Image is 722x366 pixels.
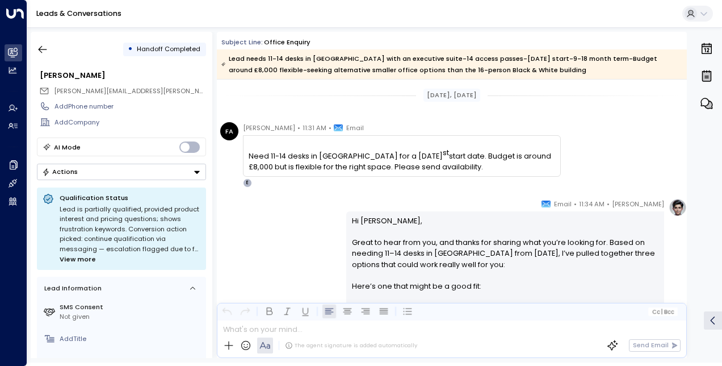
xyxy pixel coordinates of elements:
span: Subject Line: [221,38,263,47]
div: • [128,41,133,57]
span: ferdie.arkwright.18@hotmail.co.uk [54,86,206,96]
span: Email [554,198,572,210]
div: AddTitle [60,334,202,344]
div: Office Enquiry [264,38,310,47]
span: View more [60,255,96,265]
span: Email [346,122,364,134]
span: | [661,309,663,315]
div: Not given [60,312,202,322]
span: [PERSON_NAME] [612,198,664,210]
button: Undo [220,305,234,318]
div: Lead is partially qualified, provided product interest and pricing questions; shows frustration k... [60,205,200,265]
span: • [607,198,610,210]
label: SMS Consent [60,302,202,312]
div: FA [220,122,238,140]
span: [PERSON_NAME] [243,122,295,134]
div: The agent signature is added automatically [285,342,417,350]
div: Button group with a nested menu [37,164,206,180]
sup: st [443,148,449,157]
div: Lead Information [41,284,102,293]
button: Redo [238,305,252,318]
span: 11:31 AM [303,122,326,134]
div: Need 11-14 desks in [GEOGRAPHIC_DATA] for a [DATE] start date. Budget is around £8,000 but is fle... [249,151,555,172]
div: AI Mode [54,142,81,153]
div: [PERSON_NAME] [40,70,205,81]
div: AddCompany [54,118,205,127]
label: Region of Interest [60,356,202,365]
span: • [574,198,577,210]
span: • [329,122,331,134]
span: • [297,122,300,134]
button: Cc|Bcc [648,307,678,316]
div: Lead needs 11-14 desks in [GEOGRAPHIC_DATA] with an executive suite-14 access passes-[DATE] start... [221,53,681,76]
div: Actions [42,168,78,176]
span: 11:34 AM [579,198,605,210]
button: Actions [37,164,206,180]
p: Qualification Status [60,193,200,202]
div: AddPhone number [54,102,205,111]
img: profile-logo.png [669,198,687,217]
span: [PERSON_NAME][EMAIL_ADDRESS][PERSON_NAME][DOMAIN_NAME] [54,86,269,95]
div: [DATE], [DATE] [423,89,481,102]
span: Cc Bcc [652,309,674,315]
a: Leads & Conversations [36,9,121,18]
div: E [243,178,252,188]
span: Handoff Completed [137,44,200,53]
